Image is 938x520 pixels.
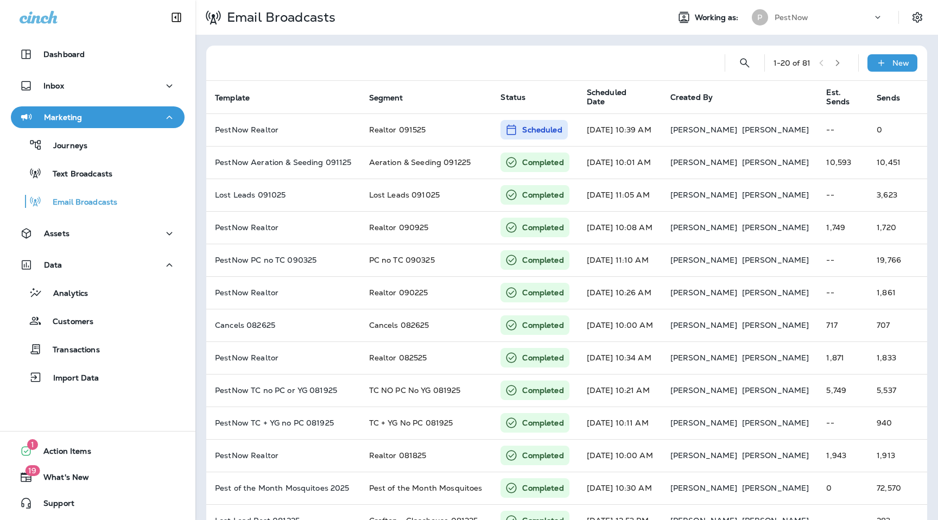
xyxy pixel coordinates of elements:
[11,75,185,97] button: Inbox
[44,261,62,269] p: Data
[42,373,99,384] p: Import Data
[42,141,87,151] p: Journeys
[27,439,38,450] span: 1
[11,254,185,276] button: Data
[44,113,82,122] p: Marketing
[775,13,808,22] p: PestNow
[43,81,64,90] p: Inbox
[33,473,89,486] span: What's New
[11,134,185,156] button: Journeys
[695,13,741,22] span: Working as:
[43,50,85,59] p: Dashboard
[11,190,185,213] button: Email Broadcasts
[42,169,112,180] p: Text Broadcasts
[11,492,185,514] button: Support
[33,447,91,460] span: Action Items
[223,9,335,26] p: Email Broadcasts
[161,7,192,28] button: Collapse Sidebar
[42,345,100,356] p: Transactions
[11,338,185,360] button: Transactions
[892,59,909,67] p: New
[908,8,927,27] button: Settings
[44,229,69,238] p: Assets
[25,465,40,476] span: 19
[11,162,185,185] button: Text Broadcasts
[42,317,93,327] p: Customers
[11,106,185,128] button: Marketing
[752,9,768,26] div: P
[11,43,185,65] button: Dashboard
[11,466,185,488] button: 19What's New
[42,198,117,208] p: Email Broadcasts
[11,440,185,462] button: 1Action Items
[11,309,185,332] button: Customers
[11,281,185,304] button: Analytics
[11,366,185,389] button: Import Data
[11,223,185,244] button: Assets
[42,289,88,299] p: Analytics
[33,499,74,512] span: Support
